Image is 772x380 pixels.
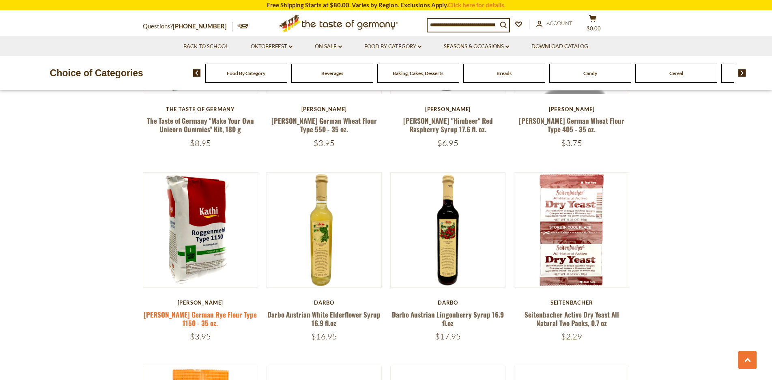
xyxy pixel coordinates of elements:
[525,309,619,328] a: Seitenbacher Active Dry Yeast All Natural Two Packs, 0.7 oz
[581,15,605,35] button: $0.00
[390,299,506,306] div: Darbo
[193,69,201,77] img: previous arrow
[251,42,292,51] a: Oktoberfest
[546,20,572,26] span: Account
[321,70,343,76] a: Beverages
[143,21,233,32] p: Questions?
[311,331,337,341] span: $16.95
[437,138,458,148] span: $6.95
[267,173,382,288] img: Darbo Austrian White Elderflower Syrup 16.9 fl.oz
[448,1,505,9] a: Click here for details.
[267,299,382,306] div: Darbo
[393,70,443,76] a: Baking, Cakes, Desserts
[561,331,582,341] span: $2.29
[497,70,512,76] a: Breads
[392,309,504,328] a: Darbo Austrian Lingonberry Syrup 16.9 fl.oz
[143,173,258,288] img: Kathi German Rye Flour Type 1150 - 35 oz.
[587,25,601,32] span: $0.00
[391,173,505,288] img: Darbo Austrian Lingonberry Syrup 16.9 fl.oz
[143,299,258,306] div: [PERSON_NAME]
[143,106,258,112] div: The Taste of Germany
[435,331,461,341] span: $17.95
[536,19,572,28] a: Account
[147,116,254,134] a: The Taste of Germany "Make Your Own Unicorn Gummies" Kit, 180 g
[583,70,597,76] a: Candy
[403,116,493,134] a: [PERSON_NAME] "Himbeer" Red Raspberry Syrup 17.6 fl. oz.
[227,70,265,76] a: Food By Category
[183,42,228,51] a: Back to School
[738,69,746,77] img: next arrow
[514,106,630,112] div: [PERSON_NAME]
[173,22,227,30] a: [PHONE_NUMBER]
[514,173,629,288] img: Seitenbacher Active Dry Yeast All Natural Two Packs, 0.7 oz
[315,42,342,51] a: On Sale
[514,299,630,306] div: Seitenbacher
[531,42,588,51] a: Download Catalog
[267,106,382,112] div: [PERSON_NAME]
[444,42,509,51] a: Seasons & Occasions
[314,138,335,148] span: $3.95
[267,309,381,328] a: Darbo Austrian White Elderflower Syrup 16.9 fl.oz
[190,331,211,341] span: $3.95
[271,116,377,134] a: [PERSON_NAME] German Wheat Flour Type 550 - 35 oz.
[561,138,582,148] span: $3.75
[190,138,211,148] span: $8.95
[390,106,506,112] div: [PERSON_NAME]
[364,42,421,51] a: Food By Category
[144,309,257,328] a: [PERSON_NAME] German Rye Flour Type 1150 - 35 oz.
[669,70,683,76] a: Cereal
[519,116,624,134] a: [PERSON_NAME] German Wheat Flour Type 405 - 35 oz.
